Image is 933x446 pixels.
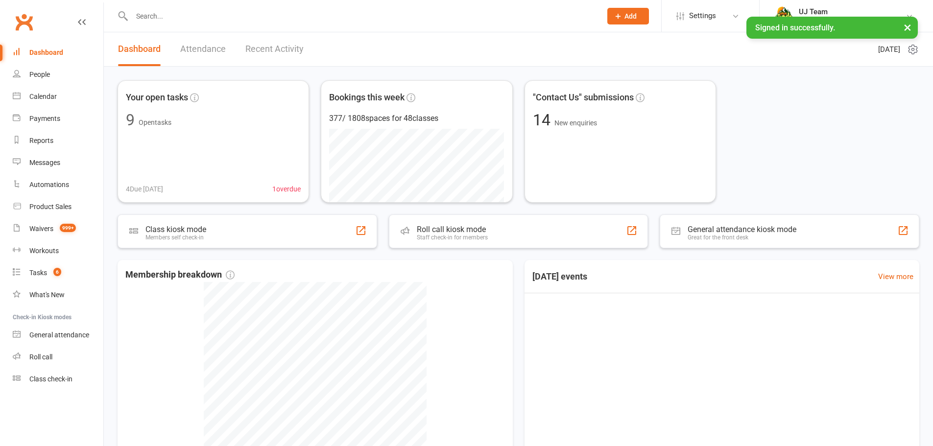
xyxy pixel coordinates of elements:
[13,368,103,390] a: Class kiosk mode
[60,224,76,232] span: 999+
[13,174,103,196] a: Automations
[126,184,163,194] span: 4 Due [DATE]
[878,271,913,282] a: View more
[29,159,60,166] div: Messages
[29,269,47,277] div: Tasks
[689,5,716,27] span: Settings
[13,64,103,86] a: People
[624,12,637,20] span: Add
[899,17,916,38] button: ×
[29,291,65,299] div: What's New
[29,115,60,122] div: Payments
[12,10,36,34] a: Clubworx
[118,32,161,66] a: Dashboard
[29,181,69,188] div: Automations
[13,130,103,152] a: Reports
[29,225,53,233] div: Waivers
[525,268,595,285] h3: [DATE] events
[554,119,597,127] span: New enquiries
[29,203,72,211] div: Product Sales
[53,268,61,276] span: 6
[799,16,906,25] div: Urban Jungle Indoor Rock Climbing
[329,91,405,105] span: Bookings this week
[799,7,906,16] div: UJ Team
[13,324,103,346] a: General attendance kiosk mode
[688,225,796,234] div: General attendance kiosk mode
[329,112,504,125] div: 377 / 1808 spaces for 48 classes
[245,32,304,66] a: Recent Activity
[29,48,63,56] div: Dashboard
[688,234,796,241] div: Great for the front desk
[29,353,52,361] div: Roll call
[145,234,206,241] div: Members self check-in
[13,262,103,284] a: Tasks 6
[533,91,634,105] span: "Contact Us" submissions
[13,152,103,174] a: Messages
[13,218,103,240] a: Waivers 999+
[13,240,103,262] a: Workouts
[125,268,235,282] span: Membership breakdown
[29,375,72,383] div: Class check-in
[417,234,488,241] div: Staff check-in for members
[29,93,57,100] div: Calendar
[607,8,649,24] button: Add
[13,346,103,368] a: Roll call
[29,70,50,78] div: People
[272,184,301,194] span: 1 overdue
[774,6,794,26] img: thumb_image1578111135.png
[13,108,103,130] a: Payments
[126,112,135,128] div: 9
[139,118,171,126] span: Open tasks
[417,225,488,234] div: Roll call kiosk mode
[755,23,835,32] span: Signed in successfully.
[13,284,103,306] a: What's New
[533,111,554,129] span: 14
[129,9,595,23] input: Search...
[126,91,188,105] span: Your open tasks
[145,225,206,234] div: Class kiosk mode
[29,247,59,255] div: Workouts
[29,137,53,144] div: Reports
[13,196,103,218] a: Product Sales
[180,32,226,66] a: Attendance
[13,86,103,108] a: Calendar
[878,44,900,55] span: [DATE]
[29,331,89,339] div: General attendance
[13,42,103,64] a: Dashboard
